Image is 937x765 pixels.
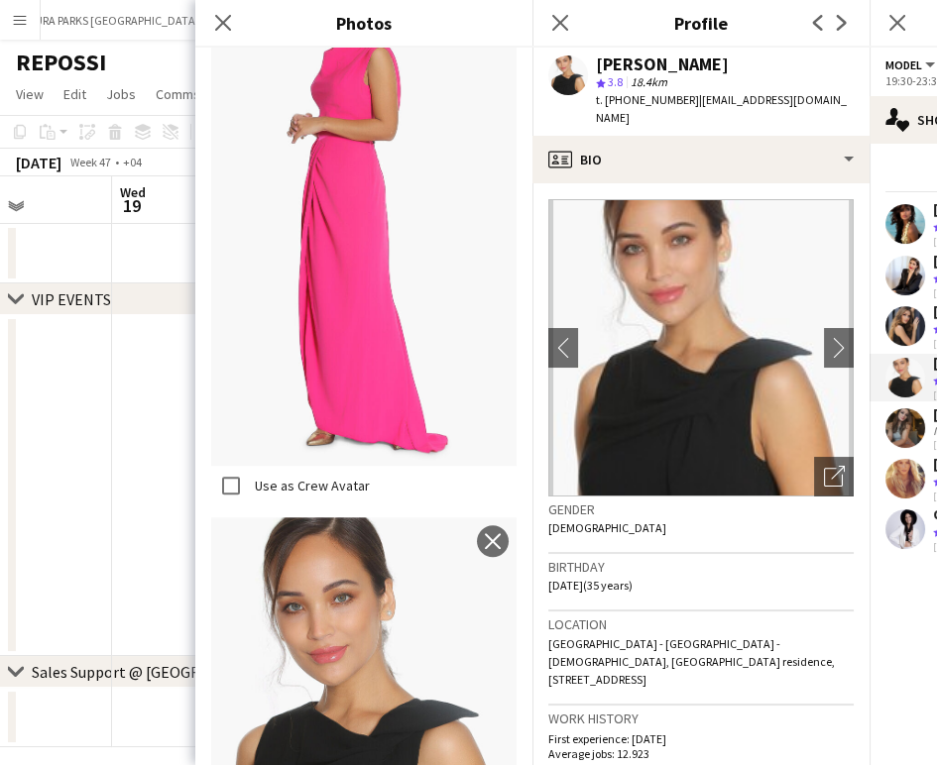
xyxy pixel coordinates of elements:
div: Sales Support @ [GEOGRAPHIC_DATA] [32,662,293,682]
span: 3.8 [608,74,623,89]
span: Wed [120,183,146,201]
label: Use as Crew Avatar [251,477,370,494]
p: Average jobs: 12.923 [548,746,854,761]
h3: Profile [532,10,870,36]
span: Jobs [106,85,136,103]
h1: REPOSSI [16,48,106,77]
span: 18.4km [627,74,671,89]
h3: Location [548,615,854,633]
a: View [8,81,52,107]
span: [GEOGRAPHIC_DATA] - [GEOGRAPHIC_DATA] - [DEMOGRAPHIC_DATA], [GEOGRAPHIC_DATA] residence, [STREET_... [548,636,835,687]
span: 19 [117,194,146,217]
div: +04 [123,155,142,169]
img: Crew avatar or photo [548,199,854,496]
div: Bio [532,136,870,183]
span: Comms [156,85,200,103]
a: Edit [56,81,94,107]
h3: Work history [548,710,854,727]
div: [DATE] [16,153,61,172]
h3: Photos [195,10,532,36]
p: First experience: [DATE] [548,731,854,746]
h3: Gender [548,500,854,518]
a: Jobs [98,81,144,107]
span: [DATE] (35 years) [548,578,633,593]
span: Model [885,57,922,72]
span: t. [PHONE_NUMBER] [596,92,699,107]
a: Comms [148,81,208,107]
span: Week 47 [65,155,115,169]
span: Edit [63,85,86,103]
div: [PERSON_NAME] [596,55,729,73]
span: | [EMAIL_ADDRESS][DOMAIN_NAME] [596,92,847,125]
div: VIP EVENTS [32,289,111,309]
span: View [16,85,44,103]
h3: Birthday [548,558,854,576]
div: Open photos pop-in [814,457,854,496]
span: [DEMOGRAPHIC_DATA] [548,520,666,535]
